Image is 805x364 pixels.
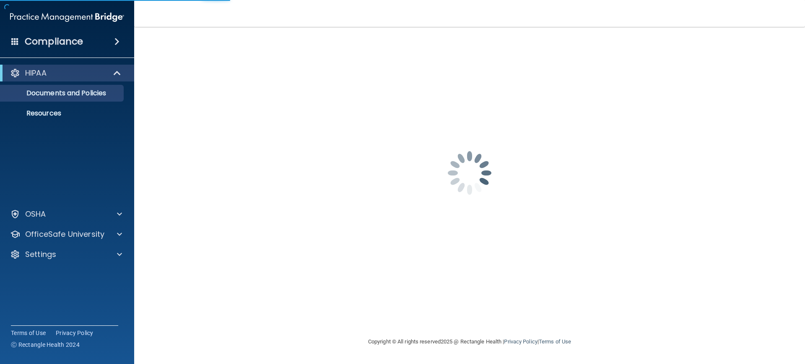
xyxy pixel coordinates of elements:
[25,229,104,239] p: OfficeSafe University
[10,229,122,239] a: OfficeSafe University
[25,36,83,47] h4: Compliance
[5,109,120,118] p: Resources
[5,89,120,97] p: Documents and Policies
[539,338,571,345] a: Terms of Use
[25,68,47,78] p: HIPAA
[11,329,46,337] a: Terms of Use
[10,249,122,259] a: Settings
[11,340,80,349] span: Ⓒ Rectangle Health 2024
[10,209,122,219] a: OSHA
[56,329,93,337] a: Privacy Policy
[10,9,124,26] img: PMB logo
[10,68,122,78] a: HIPAA
[317,328,623,355] div: Copyright © All rights reserved 2025 @ Rectangle Health | |
[25,249,56,259] p: Settings
[428,131,512,215] img: spinner.e123f6fc.gif
[25,209,46,219] p: OSHA
[504,338,537,345] a: Privacy Policy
